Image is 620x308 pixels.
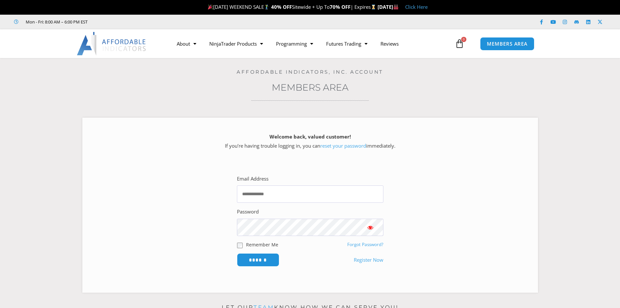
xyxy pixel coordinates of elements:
[97,19,194,25] iframe: Customer reviews powered by Trustpilot
[269,133,351,140] strong: Welcome back, valued customer!
[269,36,320,51] a: Programming
[203,36,269,51] a: NinjaTrader Products
[170,36,453,51] nav: Menu
[237,207,259,216] label: Password
[237,174,269,183] label: Email Address
[480,37,534,51] a: MEMBERS AREA
[246,241,278,248] label: Remember Me
[271,4,292,10] strong: 40% OFF
[272,82,349,93] a: Members Area
[405,4,428,10] a: Click Here
[445,34,474,53] a: 0
[320,36,374,51] a: Futures Trading
[237,69,383,75] a: Affordable Indicators, Inc. Account
[487,41,528,46] span: MEMBERS AREA
[371,5,376,9] img: ⌛
[77,32,147,55] img: LogoAI | Affordable Indicators – NinjaTrader
[206,4,377,10] span: [DATE] WEEKEND SALE Sitewide + Up To | Expires
[374,36,405,51] a: Reviews
[94,132,527,151] p: If you’re having trouble logging in, you can immediately.
[354,256,383,265] a: Register Now
[170,36,203,51] a: About
[393,5,398,9] img: 🏭
[320,142,366,149] a: reset your password
[347,242,383,247] a: Forgot Password?
[330,4,351,10] strong: 70% OFF
[461,37,466,42] span: 0
[264,5,269,9] img: 🏌️‍♂️
[357,219,383,236] button: Show password
[24,18,88,26] span: Mon - Fri: 8:00 AM – 6:00 PM EST
[378,4,399,10] strong: [DATE]
[208,5,213,9] img: 🎉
